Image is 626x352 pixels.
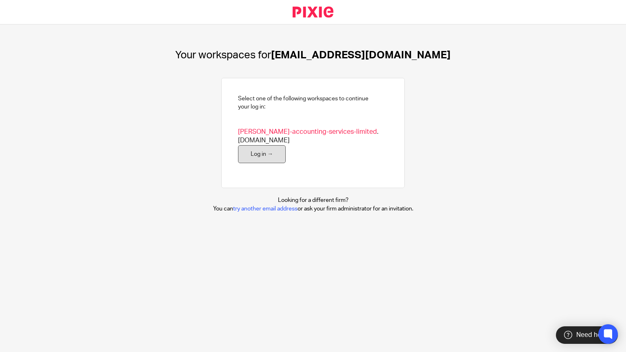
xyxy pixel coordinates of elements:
span: Your workspaces for [175,50,271,60]
div: Need help? [556,326,618,344]
span: .[DOMAIN_NAME] [238,128,388,145]
h1: [EMAIL_ADDRESS][DOMAIN_NAME] [175,49,451,62]
a: Log in → [238,145,286,164]
span: [PERSON_NAME]-accounting-services-limited [238,128,377,135]
h2: Select one of the following workspaces to continue your log in: [238,95,368,111]
a: try another email address [233,206,298,212]
p: Looking for a different firm? You can or ask your firm administrator for an invitation. [213,196,413,213]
